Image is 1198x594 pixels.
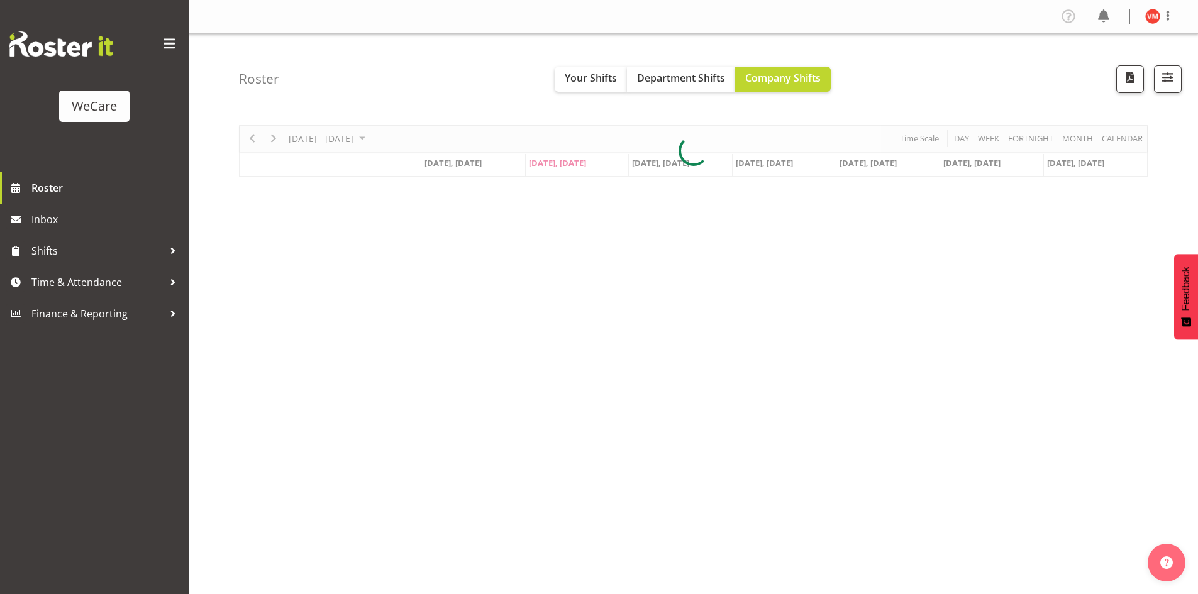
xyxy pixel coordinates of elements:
[239,72,279,86] h4: Roster
[31,179,182,197] span: Roster
[627,67,735,92] button: Department Shifts
[1180,267,1192,311] span: Feedback
[555,67,627,92] button: Your Shifts
[72,97,117,116] div: WeCare
[735,67,831,92] button: Company Shifts
[637,71,725,85] span: Department Shifts
[9,31,113,57] img: Rosterit website logo
[31,273,164,292] span: Time & Attendance
[31,210,182,229] span: Inbox
[565,71,617,85] span: Your Shifts
[1160,556,1173,569] img: help-xxl-2.png
[1174,254,1198,339] button: Feedback - Show survey
[31,241,164,260] span: Shifts
[31,304,164,323] span: Finance & Reporting
[745,71,821,85] span: Company Shifts
[1145,9,1160,24] img: viktoriia-molchanova11567.jpg
[1116,65,1144,93] button: Download a PDF of the roster according to the set date range.
[1154,65,1182,93] button: Filter Shifts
